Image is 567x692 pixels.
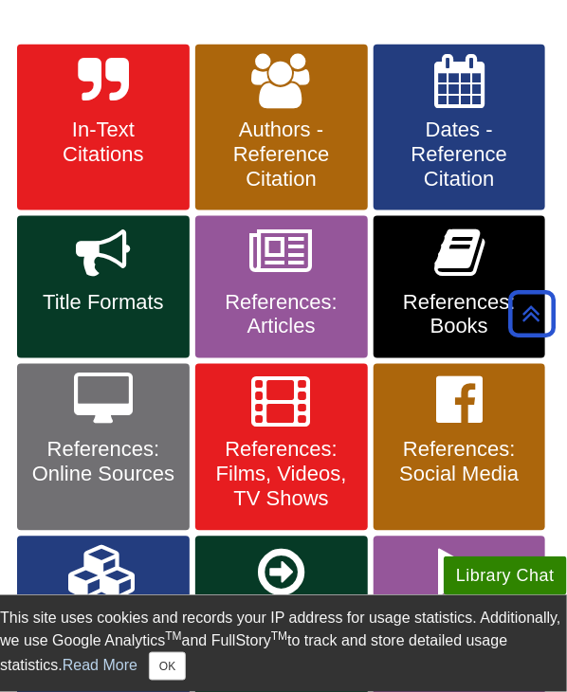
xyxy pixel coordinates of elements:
[210,290,354,339] span: References: Articles
[31,118,175,167] span: In-Text Citations
[210,118,354,191] span: Authors - Reference Citation
[388,118,532,191] span: Dates - Reference Citation
[388,290,532,339] span: References: Books
[374,364,546,531] a: References: Social Media
[195,364,368,531] a: References: Films, Videos, TV Shows
[63,657,137,673] a: Read More
[210,438,354,512] span: References: Films, Videos, TV Shows
[195,216,368,358] a: References: Articles
[271,629,287,643] sup: TM
[17,216,190,358] a: Title Formats
[374,45,546,211] a: Dates - Reference Citation
[149,652,186,681] button: Close
[388,438,532,487] span: References: Social Media
[195,45,368,211] a: Authors - Reference Citation
[31,438,175,487] span: References: Online Sources
[444,556,567,595] button: Library Chat
[17,45,190,211] a: In-Text Citations
[31,290,175,315] span: Title Formats
[374,216,546,358] a: References: Books
[165,629,181,643] sup: TM
[17,364,190,531] a: References: Online Sources
[502,300,562,326] a: Back to Top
